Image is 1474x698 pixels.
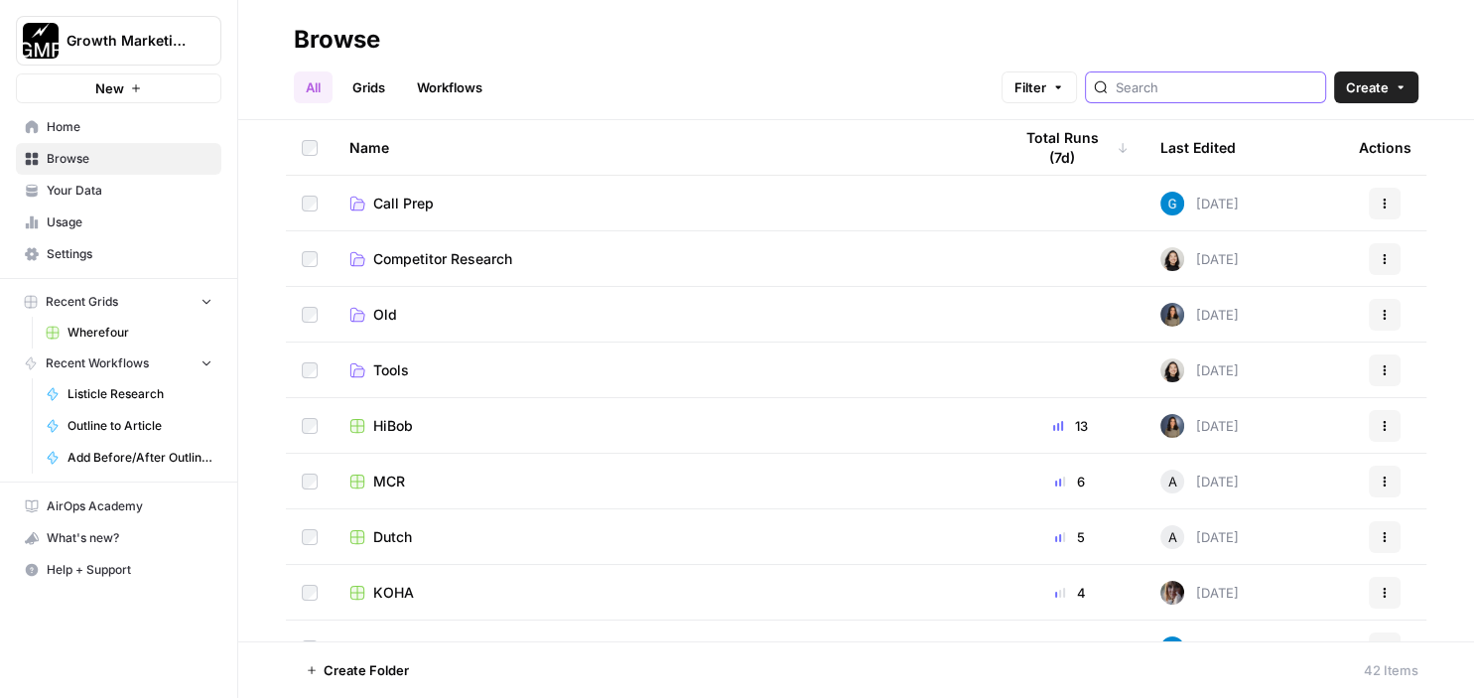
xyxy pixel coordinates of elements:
div: [DATE] [1160,358,1239,382]
a: HiBob [349,416,980,436]
button: Create [1334,71,1418,103]
div: Last Edited [1160,120,1236,175]
span: Recent Grids [46,293,118,311]
div: [DATE] [1160,192,1239,215]
a: Competitor Research [349,249,980,269]
img: Growth Marketing Pro Logo [23,23,59,59]
button: Help + Support [16,554,221,586]
div: [DATE] [1160,581,1239,605]
span: Add Before/After Outline to KB [67,449,212,467]
a: Workflows [405,71,494,103]
span: Call Prep [373,194,434,213]
span: New [95,78,124,98]
span: KOHA [373,583,414,603]
img: do124gdx894f335zdccqe6wlef5a [1160,636,1184,660]
div: 4 [1011,638,1129,658]
img: rw7z87w77s6b6ah2potetxv1z3h6 [1160,581,1184,605]
span: AirOps Academy [47,497,212,515]
a: Your Data [16,175,221,207]
span: Filter [1014,77,1046,97]
div: Name [349,120,980,175]
span: Create Folder [324,660,409,680]
button: Filter [1002,71,1077,103]
img: q840ambyqsdkpt4363qgssii3vef [1160,414,1184,438]
a: All [294,71,333,103]
a: Old [349,305,980,325]
div: [DATE] [1160,247,1239,271]
button: What's new? [16,522,221,554]
input: Search [1116,77,1317,97]
div: Actions [1359,120,1411,175]
span: Home [47,118,212,136]
span: Help + Support [47,561,212,579]
div: 13 [1011,416,1129,436]
img: t5ef5oef8zpw1w4g2xghobes91mw [1160,358,1184,382]
span: Tools [373,360,409,380]
a: Dutch [349,527,980,547]
span: Your Data [47,182,212,200]
a: Usage [16,207,221,238]
span: Dutch [373,527,412,547]
span: Competitor Research [373,249,512,269]
a: Add Before/After Outline to KB [37,442,221,474]
a: Settings [16,238,221,270]
a: Wherefour [37,317,221,349]
button: Recent Grids [16,287,221,317]
span: Wherefour [67,324,212,342]
span: Outline to Article [67,417,212,435]
span: A [1168,527,1177,547]
a: Call Prep [349,194,980,213]
span: Recent Workflows [46,354,149,372]
a: Listicle Research [37,378,221,410]
div: What's new? [17,523,220,553]
a: MCR [349,472,980,491]
img: t5ef5oef8zpw1w4g2xghobes91mw [1160,247,1184,271]
div: [DATE] [1160,470,1239,493]
div: [DATE] [1160,525,1239,549]
span: Wherefour [373,638,442,658]
a: Tools [349,360,980,380]
span: Usage [47,213,212,231]
span: HiBob [373,416,413,436]
a: Grids [340,71,397,103]
span: Old [373,305,397,325]
div: 42 Items [1364,660,1418,680]
span: MCR [373,472,405,491]
div: 4 [1011,583,1129,603]
button: New [16,73,221,103]
span: A [1168,472,1177,491]
span: Settings [47,245,212,263]
div: Browse [294,24,380,56]
a: Outline to Article [37,410,221,442]
button: Create Folder [294,654,421,686]
a: Wherefour [349,638,980,658]
div: Total Runs (7d) [1011,120,1129,175]
button: Workspace: Growth Marketing Pro [16,16,221,66]
a: Home [16,111,221,143]
a: Browse [16,143,221,175]
span: Create [1346,77,1389,97]
div: [DATE] [1160,414,1239,438]
img: u99bmcgxqvov025qtycidzovv28u [1160,192,1184,215]
div: 6 [1011,472,1129,491]
div: [DATE] [1160,636,1239,660]
div: 5 [1011,527,1129,547]
img: q840ambyqsdkpt4363qgssii3vef [1160,303,1184,327]
a: KOHA [349,583,980,603]
a: AirOps Academy [16,490,221,522]
span: Listicle Research [67,385,212,403]
span: Growth Marketing Pro [67,31,187,51]
button: Recent Workflows [16,349,221,378]
span: Browse [47,150,212,168]
div: [DATE] [1160,303,1239,327]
